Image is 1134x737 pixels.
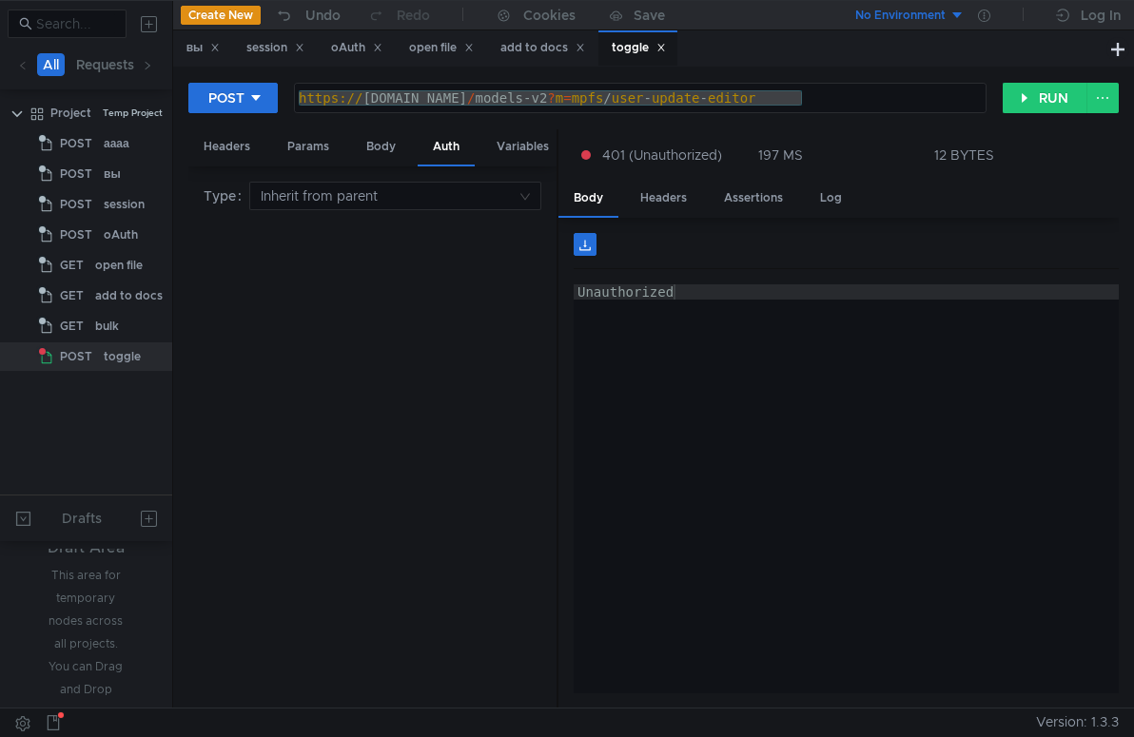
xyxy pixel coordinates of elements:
[36,13,115,34] input: Search...
[208,87,244,108] div: POST
[95,281,163,310] div: add to docs
[103,99,163,127] div: Temp Project
[934,146,994,164] div: 12 BYTES
[60,312,84,340] span: GET
[60,251,84,280] span: GET
[709,181,798,216] div: Assertions
[60,342,92,371] span: POST
[60,190,92,219] span: POST
[523,4,576,27] div: Cookies
[104,129,129,158] div: аааа
[1081,4,1121,27] div: Log In
[204,182,249,210] label: Type
[95,312,119,340] div: bulk
[104,160,121,188] div: вы
[409,38,474,58] div: open file
[855,7,946,25] div: No Environment
[354,1,443,29] button: Redo
[612,38,666,58] div: toggle
[60,160,92,188] span: POST
[188,83,278,113] button: POST
[602,145,722,165] span: 401 (Unauthorized)
[758,146,803,164] div: 197 MS
[1036,708,1119,736] span: Version: 1.3.3
[246,38,304,58] div: session
[261,1,354,29] button: Undo
[60,221,92,249] span: POST
[305,4,341,27] div: Undo
[104,190,145,219] div: session
[418,129,475,166] div: Auth
[1003,83,1087,113] button: RUN
[805,181,857,216] div: Log
[481,129,564,165] div: Variables
[188,129,265,165] div: Headers
[272,129,344,165] div: Params
[634,9,665,22] div: Save
[351,129,411,165] div: Body
[60,281,84,310] span: GET
[181,6,261,25] button: Create New
[558,181,618,218] div: Body
[500,38,585,58] div: add to docs
[37,53,65,76] button: All
[331,38,382,58] div: oAuth
[104,342,141,371] div: toggle
[70,53,140,76] button: Requests
[95,251,143,280] div: open file
[60,129,92,158] span: POST
[625,181,702,216] div: Headers
[104,221,138,249] div: oAuth
[50,99,91,127] div: Project
[186,38,221,58] div: вы
[62,507,102,530] div: Drafts
[397,4,430,27] div: Redo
